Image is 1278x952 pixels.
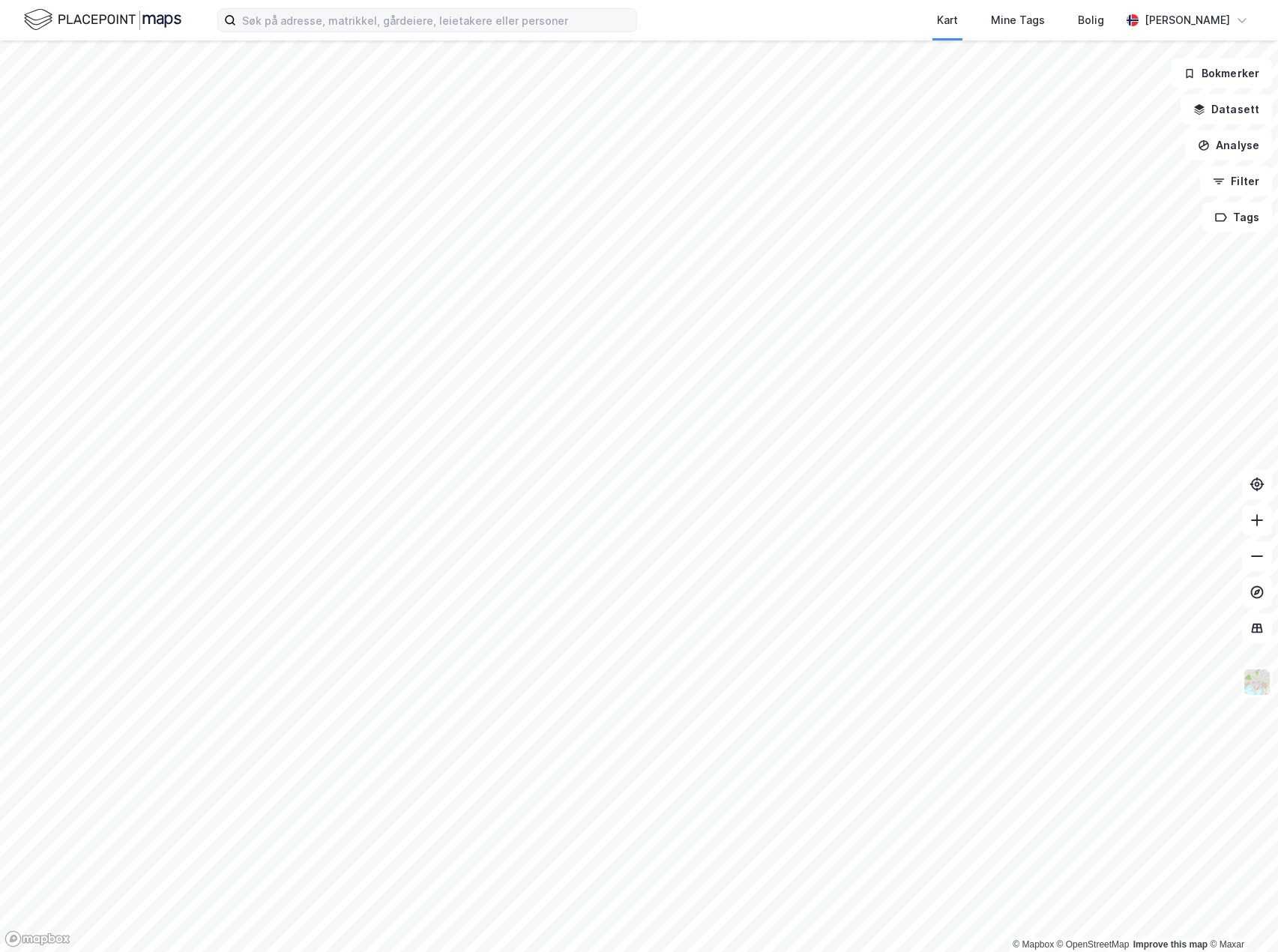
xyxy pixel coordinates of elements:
[1171,58,1272,88] button: Bokmerker
[1181,94,1272,124] button: Datasett
[1057,939,1130,950] a: OpenStreetMap
[1078,11,1104,29] div: Bolig
[937,11,958,29] div: Kart
[1200,166,1272,196] button: Filter
[236,9,636,31] input: Søk på adresse, matrikkel, gårdeiere, leietakere eller personer
[1203,880,1278,952] div: Kontrollprogram for chat
[1243,668,1271,696] img: Z
[1013,939,1054,950] a: Mapbox
[4,930,70,948] a: Mapbox homepage
[1203,880,1278,952] iframe: Chat Widget
[1202,202,1272,232] button: Tags
[1185,130,1272,160] button: Analyse
[24,7,181,33] img: logo.f888ab2527a4732fd821a326f86c7f29.svg
[991,11,1045,29] div: Mine Tags
[1133,939,1208,950] a: Improve this map
[1145,11,1230,29] div: [PERSON_NAME]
